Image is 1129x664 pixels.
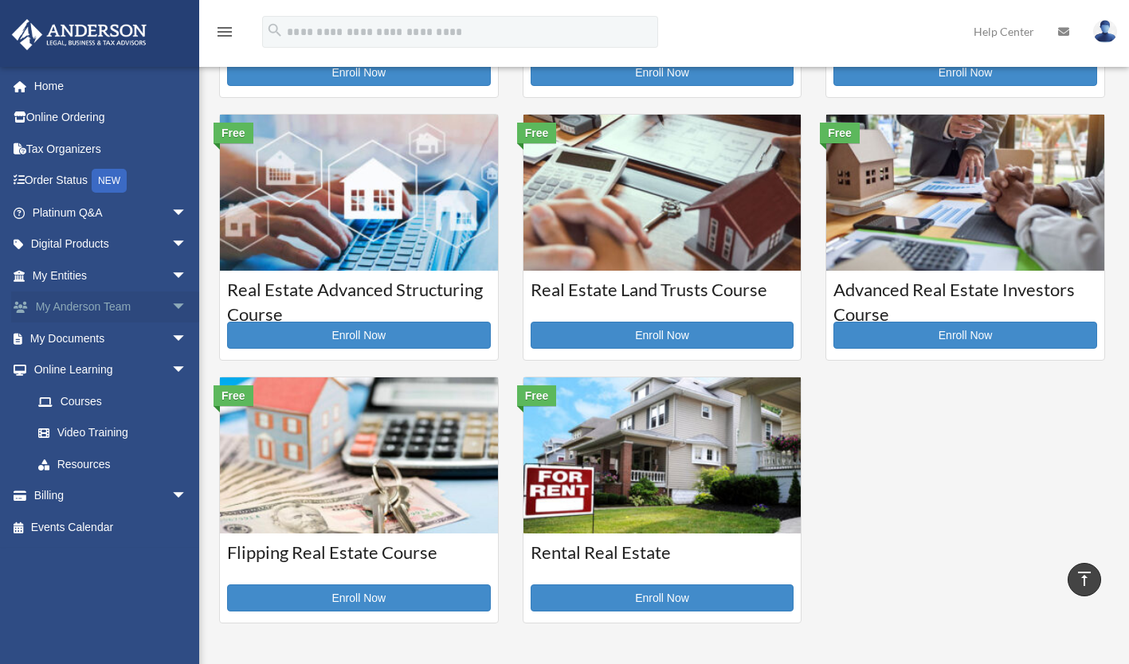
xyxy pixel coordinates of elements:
[171,291,203,324] span: arrow_drop_down
[531,322,794,349] a: Enroll Now
[171,260,203,292] span: arrow_drop_down
[11,511,211,543] a: Events Calendar
[22,385,203,417] a: Courses
[227,322,491,349] a: Enroll Now
[11,133,211,165] a: Tax Organizers
[7,19,151,50] img: Anderson Advisors Platinum Portal
[531,541,794,580] h3: Rental Real Estate
[833,59,1097,86] a: Enroll Now
[833,322,1097,349] a: Enroll Now
[171,228,203,261] span: arrow_drop_down
[11,70,211,102] a: Home
[531,278,794,318] h3: Real Estate Land Trusts Course
[171,322,203,355] span: arrow_drop_down
[517,385,557,406] div: Free
[531,584,794,611] a: Enroll Now
[11,480,211,512] a: Billingarrow_drop_down
[11,322,211,354] a: My Documentsarrow_drop_down
[531,59,794,86] a: Enroll Now
[833,278,1097,318] h3: Advanced Real Estate Investors Course
[11,197,211,228] a: Platinum Q&Aarrow_drop_down
[1075,569,1094,588] i: vertical_align_top
[1093,20,1117,43] img: User Pic
[214,385,253,406] div: Free
[227,541,491,580] h3: Flipping Real Estate Course
[171,354,203,387] span: arrow_drop_down
[11,260,211,291] a: My Entitiesarrow_drop_down
[92,169,127,193] div: NEW
[215,22,234,41] i: menu
[171,480,203,513] span: arrow_drop_down
[266,21,284,39] i: search
[215,28,234,41] a: menu
[11,228,211,260] a: Digital Productsarrow_drop_down
[11,354,211,386] a: Online Learningarrow_drop_down
[214,123,253,143] div: Free
[1068,563,1101,596] a: vertical_align_top
[517,123,557,143] div: Free
[820,123,860,143] div: Free
[227,278,491,318] h3: Real Estate Advanced Structuring Course
[171,197,203,229] span: arrow_drop_down
[227,59,491,86] a: Enroll Now
[227,584,491,611] a: Enroll Now
[22,448,211,480] a: Resources
[11,102,211,134] a: Online Ordering
[11,165,211,197] a: Order StatusNEW
[11,291,211,323] a: My Anderson Teamarrow_drop_down
[22,417,211,449] a: Video Training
